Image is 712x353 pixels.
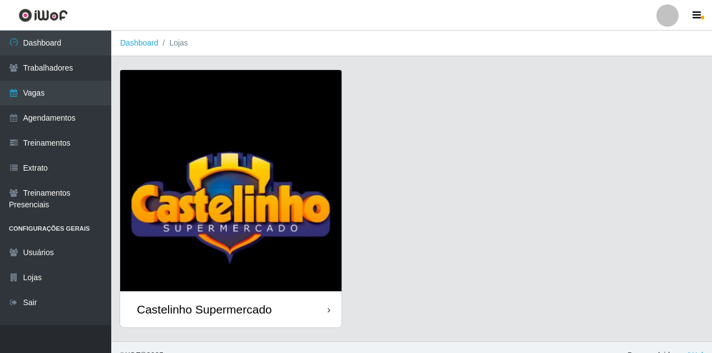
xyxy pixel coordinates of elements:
[120,70,342,291] img: cardImg
[120,70,342,327] a: Castelinho Supermercado
[159,37,188,49] li: Lojas
[18,8,68,22] img: CoreUI Logo
[120,38,159,47] a: Dashboard
[137,302,272,316] div: Castelinho Supermercado
[111,31,712,56] nav: breadcrumb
